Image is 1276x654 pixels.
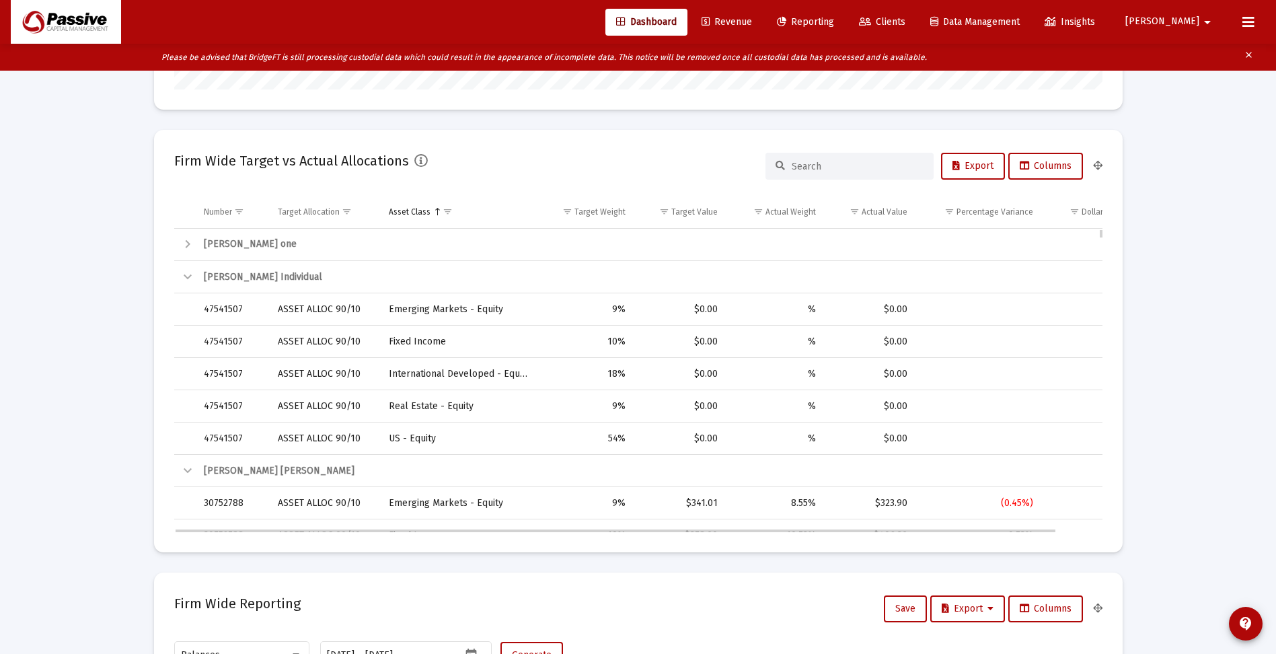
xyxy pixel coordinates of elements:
div: Target Value [671,207,718,217]
div: % [737,335,816,349]
div: $0.00 [644,367,717,381]
a: Dashboard [605,9,687,36]
td: Column Number [194,196,268,228]
span: Save [895,603,915,614]
div: Actual Weight [765,207,816,217]
div: $0.00 [1052,367,1137,381]
td: 30752788 [194,519,268,552]
h2: Firm Wide Reporting [174,593,301,614]
td: Collapse [174,261,194,293]
a: Reporting [766,9,845,36]
div: (0.45%) [926,497,1033,510]
span: Export [952,160,993,172]
mat-icon: arrow_drop_down [1199,9,1215,36]
td: US - Equity [379,423,537,455]
div: 8.55% [737,497,816,510]
div: $0.00 [644,432,717,445]
a: Data Management [920,9,1030,36]
button: Columns [1008,595,1083,622]
div: $341.01 [644,497,717,510]
div: 10% [547,335,626,349]
mat-icon: clear [1244,47,1254,67]
td: 47541507 [194,390,268,423]
div: $0.00 [1052,432,1137,445]
div: $323.90 [835,497,908,510]
div: Actual Value [862,207,907,217]
div: Data grid [174,196,1102,532]
div: 9% [547,303,626,316]
span: Show filter options for column 'Asset Class' [443,207,453,217]
div: $0.00 [1052,303,1137,316]
span: Insights [1045,16,1095,28]
td: Fixed Income [379,326,537,358]
div: 9% [547,497,626,510]
span: Show filter options for column 'Percentage Variance' [944,207,954,217]
div: 54% [547,432,626,445]
div: $0.00 [644,303,717,316]
td: Column Dollar Variance [1043,196,1150,228]
td: 47541507 [194,326,268,358]
div: $0.00 [835,367,908,381]
button: Export [930,595,1005,622]
td: 30752788 [194,487,268,519]
span: Show filter options for column 'Actual Value' [850,207,860,217]
div: $0.00 [644,335,717,349]
div: Number [204,207,232,217]
td: ASSET ALLOC 90/10 [268,519,380,552]
button: Save [884,595,927,622]
button: [PERSON_NAME] [1109,8,1232,35]
td: Column Target Allocation [268,196,380,228]
td: ASSET ALLOC 90/10 [268,390,380,423]
div: % [737,303,816,316]
a: Revenue [691,9,763,36]
span: Show filter options for column 'Target Allocation' [342,207,352,217]
div: % [737,367,816,381]
span: Show filter options for column 'Target Value' [659,207,669,217]
div: [PERSON_NAME] Individual [204,270,1138,284]
div: $0.00 [835,432,908,445]
td: ASSET ALLOC 90/10 [268,326,380,358]
div: Target Allocation [278,207,340,217]
td: Expand [174,229,194,261]
span: Columns [1020,603,1072,614]
td: Collapse [174,455,194,487]
img: Dashboard [21,9,111,36]
td: Column Actual Value [825,196,917,228]
td: Column Percentage Variance [917,196,1042,228]
div: Percentage Variance [956,207,1033,217]
td: Column Target Value [635,196,726,228]
td: 47541507 [194,423,268,455]
i: Please be advised that BridgeFT is still processing custodial data which could result in the appe... [161,52,927,62]
span: Dashboard [616,16,677,28]
div: Asset Class [389,207,430,217]
div: 9% [547,400,626,413]
div: Target Weight [574,207,626,217]
div: [PERSON_NAME] one [204,238,1138,251]
div: $0.00 [835,400,908,413]
td: Emerging Markets - Equity [379,487,537,519]
span: Revenue [702,16,752,28]
td: 47541507 [194,293,268,326]
div: ($17.11) [1052,497,1137,510]
div: $0.00 [835,303,908,316]
div: $0.00 [835,335,908,349]
td: ASSET ALLOC 90/10 [268,293,380,326]
span: Reporting [777,16,834,28]
a: Clients [848,9,916,36]
input: Search [792,161,924,172]
span: Show filter options for column 'Dollar Variance' [1069,207,1080,217]
a: Insights [1034,9,1106,36]
h2: Firm Wide Target vs Actual Allocations [174,150,409,172]
button: Export [941,153,1005,180]
td: 47541507 [194,358,268,390]
td: Real Estate - Equity [379,390,537,423]
span: Clients [859,16,905,28]
td: ASSET ALLOC 90/10 [268,358,380,390]
span: Show filter options for column 'Actual Weight' [753,207,763,217]
td: Column Actual Weight [727,196,825,228]
div: [PERSON_NAME] [PERSON_NAME] [204,464,1138,478]
div: % [737,432,816,445]
td: ASSET ALLOC 90/10 [268,423,380,455]
button: Columns [1008,153,1083,180]
td: Emerging Markets - Equity [379,293,537,326]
